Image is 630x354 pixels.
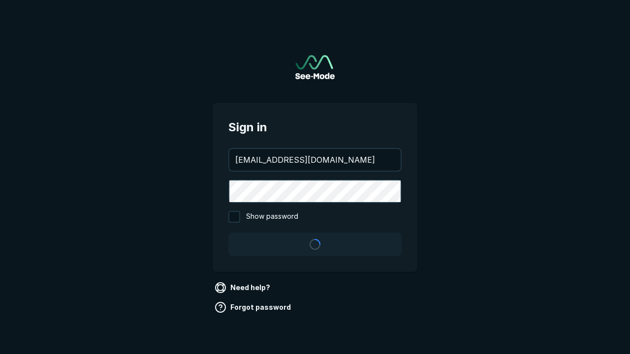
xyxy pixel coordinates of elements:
input: your@email.com [229,149,401,171]
a: Need help? [213,280,274,295]
span: Sign in [228,118,402,136]
a: Go to sign in [295,55,335,79]
img: See-Mode Logo [295,55,335,79]
a: Forgot password [213,299,295,315]
span: Show password [246,211,298,223]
